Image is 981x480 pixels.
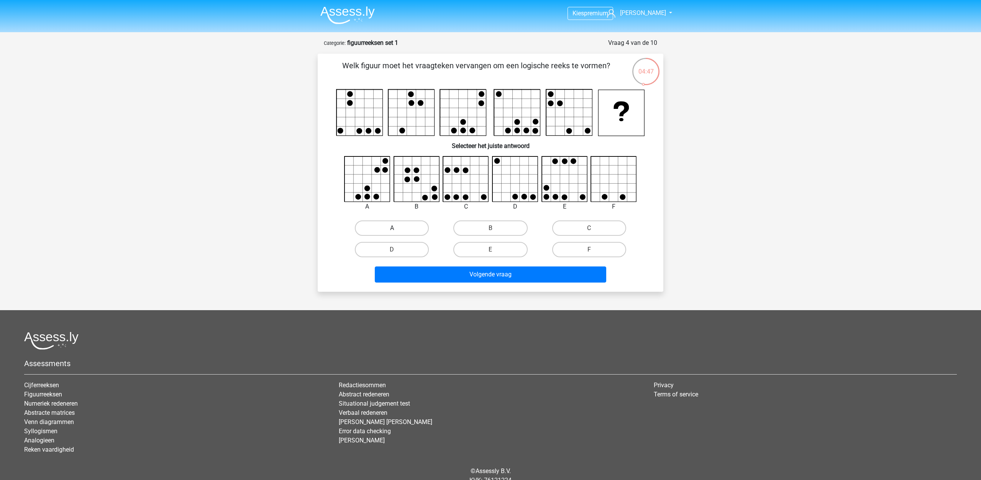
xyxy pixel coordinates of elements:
label: E [453,242,527,257]
label: A [355,220,429,236]
a: [PERSON_NAME] [339,437,385,444]
a: Error data checking [339,427,391,435]
a: Numeriek redeneren [24,400,78,407]
a: Abstracte matrices [24,409,75,416]
div: C [437,202,495,211]
div: F [585,202,643,211]
p: Welk figuur moet het vraagteken vervangen om een logische reeks te vormen? [330,60,622,83]
img: Assessly [320,6,375,24]
h6: Selecteer het juiste antwoord [330,136,651,150]
a: Figuurreeksen [24,391,62,398]
div: D [486,202,544,211]
a: Abstract redeneren [339,391,389,398]
strong: figuurreeksen set 1 [347,39,398,46]
a: Reken vaardigheid [24,446,74,453]
span: Kies [573,10,584,17]
a: Syllogismen [24,427,57,435]
a: [PERSON_NAME] [PERSON_NAME] [339,418,432,426]
img: Assessly logo [24,332,79,350]
a: [PERSON_NAME] [604,8,667,18]
div: 04:47 [632,57,660,76]
div: A [338,202,396,211]
button: Volgende vraag [375,266,607,283]
div: B [388,202,446,211]
div: E [536,202,594,211]
a: Redactiesommen [339,381,386,389]
a: Cijferreeksen [24,381,59,389]
a: Terms of service [654,391,698,398]
a: Privacy [654,381,674,389]
a: Analogieen [24,437,54,444]
span: [PERSON_NAME] [620,9,666,16]
a: Assessly B.V. [476,467,511,475]
label: F [552,242,626,257]
label: B [453,220,527,236]
a: Situational judgement test [339,400,410,407]
a: Kiespremium [568,8,613,18]
span: premium [584,10,608,17]
small: Categorie: [324,40,346,46]
label: C [552,220,626,236]
h5: Assessments [24,359,957,368]
a: Verbaal redeneren [339,409,387,416]
div: Vraag 4 van de 10 [608,38,657,48]
label: D [355,242,429,257]
a: Venn diagrammen [24,418,74,426]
